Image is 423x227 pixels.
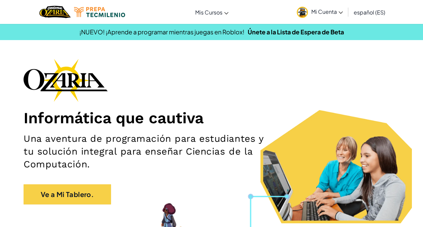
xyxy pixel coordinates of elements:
a: Mis Cursos [192,3,232,21]
img: Ozaria branding logo [24,59,108,102]
a: Mi Cuenta [293,1,346,23]
span: ¡NUEVO! ¡Aprende a programar mientras juegas en Roblox! [79,28,244,36]
a: español (ES) [350,3,389,21]
img: avatar [297,7,308,18]
img: Tecmilenio logo [74,7,125,17]
a: Únete a la Lista de Espera de Beta [248,28,344,36]
span: Mis Cursos [195,9,222,16]
img: Home [39,5,71,19]
span: español (ES) [354,9,385,16]
h1: Informática que cautiva [24,108,399,127]
span: Mi Cuenta [311,8,343,15]
a: Ozaria by CodeCombat logo [39,5,71,19]
a: Ve a Mi Tablero. [24,184,111,204]
h2: Una aventura de programación para estudiantes y tu solución integral para enseñar Ciencias de la ... [24,132,275,171]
